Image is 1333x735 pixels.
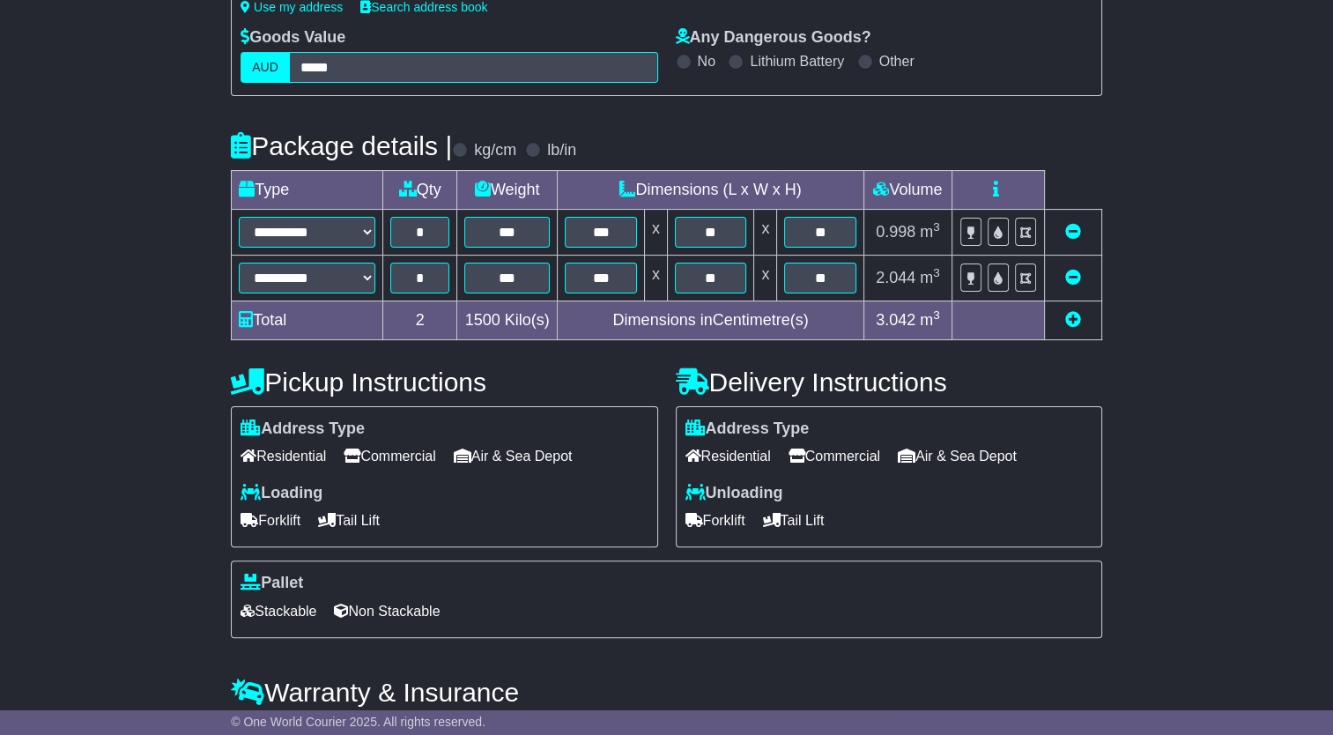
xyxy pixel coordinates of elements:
label: Address Type [241,419,365,439]
span: Non Stackable [334,598,440,625]
a: Add new item [1065,311,1081,329]
span: Commercial [789,442,880,470]
span: Residential [685,442,771,470]
sup: 3 [933,308,940,322]
td: Kilo(s) [457,301,558,339]
label: lb/in [547,141,576,160]
label: Loading [241,484,322,503]
a: Remove this item [1065,269,1081,286]
span: m [920,311,940,329]
label: AUD [241,52,290,83]
span: Tail Lift [763,507,825,534]
a: Remove this item [1065,223,1081,241]
span: m [920,223,940,241]
span: Residential [241,442,326,470]
span: 0.998 [876,223,915,241]
span: Forklift [685,507,745,534]
span: Stackable [241,598,316,625]
td: Volume [863,170,952,209]
td: Weight [457,170,558,209]
td: Qty [383,170,457,209]
td: 2 [383,301,457,339]
span: Commercial [344,442,435,470]
label: Unloading [685,484,783,503]
h4: Warranty & Insurance [231,678,1102,707]
td: Type [232,170,383,209]
td: Dimensions (L x W x H) [558,170,863,209]
td: Total [232,301,383,339]
label: Other [879,53,915,70]
td: Dimensions in Centimetre(s) [558,301,863,339]
td: x [754,255,777,301]
sup: 3 [933,220,940,234]
label: Pallet [241,574,303,593]
span: © One World Courier 2025. All rights reserved. [231,715,485,729]
label: Any Dangerous Goods? [676,28,871,48]
label: kg/cm [474,141,516,160]
label: Goods Value [241,28,345,48]
span: Forklift [241,507,300,534]
span: 1500 [465,311,500,329]
span: 2.044 [876,269,915,286]
span: Air & Sea Depot [454,442,573,470]
td: x [754,209,777,255]
h4: Delivery Instructions [676,367,1102,397]
label: Address Type [685,419,810,439]
span: Tail Lift [318,507,380,534]
td: x [644,209,667,255]
h4: Package details | [231,131,452,160]
span: m [920,269,940,286]
h4: Pickup Instructions [231,367,657,397]
td: x [644,255,667,301]
label: Lithium Battery [750,53,844,70]
span: Air & Sea Depot [898,442,1017,470]
span: 3.042 [876,311,915,329]
sup: 3 [933,266,940,279]
label: No [698,53,715,70]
